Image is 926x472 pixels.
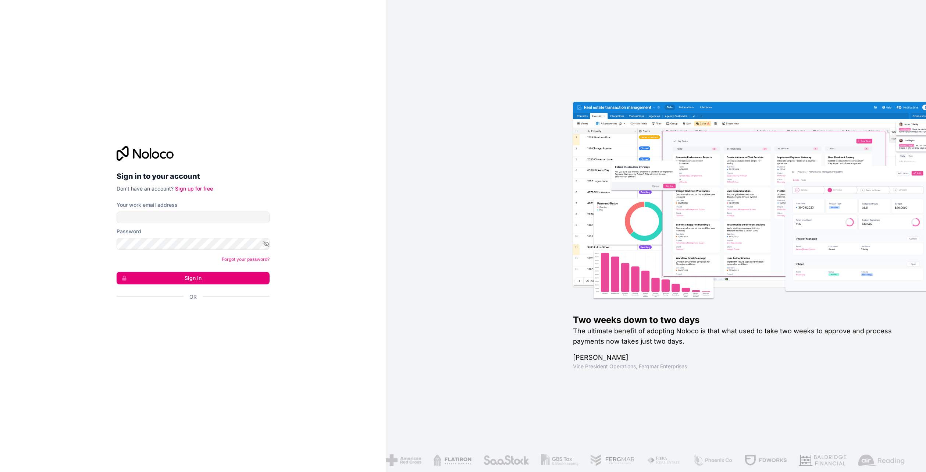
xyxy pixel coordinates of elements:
label: Password [117,228,141,235]
img: /assets/fdworks-Bi04fVtw.png [744,454,787,466]
span: Or [189,293,197,301]
input: Email address [117,212,270,223]
img: /assets/gbstax-C-GtDUiK.png [541,454,578,466]
img: /assets/flatiron-C8eUkumj.png [433,454,471,466]
img: /assets/fiera-fwj2N5v4.png [646,454,681,466]
a: Forgot your password? [222,256,270,262]
img: /assets/phoenix-BREaitsQ.png [692,454,732,466]
h2: Sign in to your account [117,170,270,183]
button: Sign in [117,272,270,284]
label: Your work email address [117,201,178,209]
h1: Two weeks down to two days [573,314,902,326]
a: Sign up for free [175,185,213,192]
h2: The ultimate benefit of adopting Noloco is that what used to take two weeks to approve and proces... [573,326,902,347]
span: Don't have an account? [117,185,174,192]
img: /assets/airreading-FwAmRzSr.png [858,454,904,466]
input: Password [117,238,270,250]
img: /assets/fergmar-CudnrXN5.png [590,454,634,466]
h1: [PERSON_NAME] [573,352,902,363]
img: /assets/baldridge-DxmPIwAm.png [798,454,846,466]
img: /assets/saastock-C6Zbiodz.png [482,454,529,466]
img: /assets/american-red-cross-BAupjrZR.png [385,454,421,466]
h1: Vice President Operations , Fergmar Enterprises [573,363,902,370]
